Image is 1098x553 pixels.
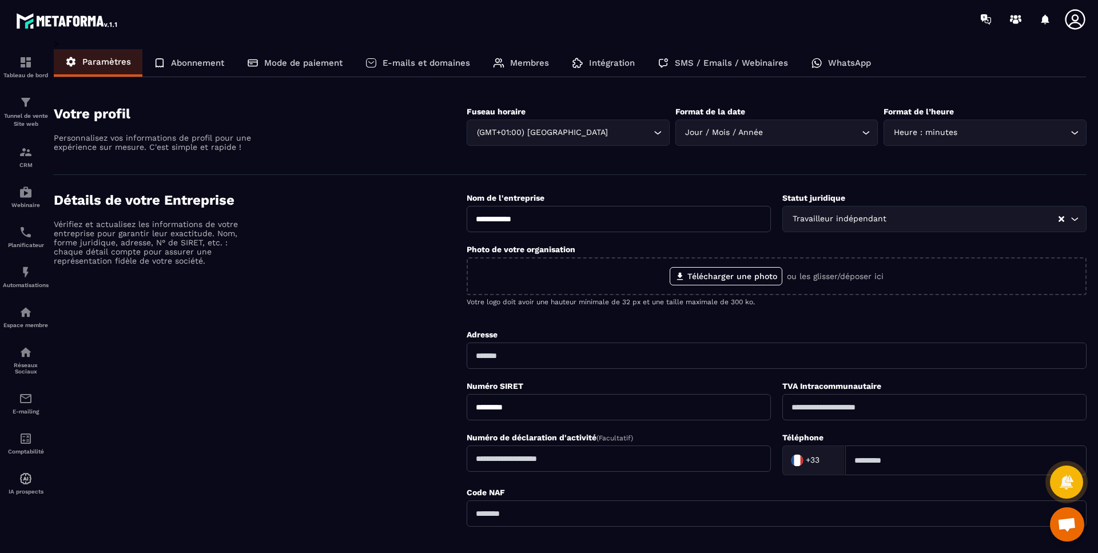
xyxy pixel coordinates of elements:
p: Planificateur [3,242,49,248]
label: TVA Intracommunautaire [782,381,881,391]
a: emailemailE-mailing [3,383,49,423]
h4: Votre profil [54,106,467,122]
img: automations [19,472,33,486]
a: automationsautomationsEspace membre [3,297,49,337]
img: logo [16,10,119,31]
label: Nom de l'entreprise [467,193,544,202]
p: Personnalisez vos informations de profil pour une expérience sur mesure. C'est simple et rapide ! [54,133,254,152]
img: formation [19,145,33,159]
p: Webinaire [3,202,49,208]
img: accountant [19,432,33,445]
p: Vérifiez et actualisez les informations de votre entreprise pour garantir leur exactitude. Nom, f... [54,220,254,265]
img: automations [19,265,33,279]
p: Tunnel de vente Site web [3,112,49,128]
p: E-mails et domaines [383,58,470,68]
img: social-network [19,345,33,359]
img: automations [19,305,33,319]
a: automationsautomationsWebinaire [3,177,49,217]
input: Search for option [960,126,1068,139]
div: Search for option [467,120,670,146]
p: Comptabilité [3,448,49,455]
label: Télécharger une photo [670,267,782,285]
label: Adresse [467,330,498,339]
p: Paramètres [82,57,131,67]
a: accountantaccountantComptabilité [3,423,49,463]
p: Réseaux Sociaux [3,362,49,375]
input: Search for option [766,126,860,139]
p: WhatsApp [828,58,871,68]
label: Numéro SIRET [467,381,523,391]
p: E-mailing [3,408,49,415]
label: Téléphone [782,433,823,442]
p: IA prospects [3,488,49,495]
p: CRM [3,162,49,168]
input: Search for option [610,126,651,139]
a: schedulerschedulerPlanificateur [3,217,49,257]
span: Travailleur indépendant [790,213,889,225]
h4: Détails de votre Entreprise [54,192,467,208]
p: ou les glisser/déposer ici [787,272,884,281]
img: scheduler [19,225,33,239]
img: formation [19,96,33,109]
p: Membres [510,58,549,68]
img: email [19,392,33,405]
p: SMS / Emails / Webinaires [675,58,788,68]
a: social-networksocial-networkRéseaux Sociaux [3,337,49,383]
label: Photo de votre organisation [467,245,575,254]
label: Statut juridique [782,193,845,202]
span: +33 [806,455,819,466]
a: automationsautomationsAutomatisations [3,257,49,297]
p: Intégration [589,58,635,68]
img: automations [19,185,33,199]
a: formationformationTableau de bord [3,47,49,87]
a: formationformationTunnel de vente Site web [3,87,49,137]
div: Ouvrir le chat [1050,507,1084,542]
span: Jour / Mois / Année [683,126,766,139]
label: Code NAF [467,488,505,497]
label: Fuseau horaire [467,107,526,116]
div: Search for option [782,445,845,475]
p: Automatisations [3,282,49,288]
input: Search for option [822,452,833,469]
img: Country Flag [786,449,809,472]
span: (Facultatif) [596,434,633,442]
a: formationformationCRM [3,137,49,177]
label: Numéro de déclaration d'activité [467,433,633,442]
div: Search for option [675,120,878,146]
span: (GMT+01:00) [GEOGRAPHIC_DATA] [474,126,610,139]
div: Search for option [782,206,1087,232]
label: Format de l’heure [884,107,954,116]
div: Search for option [884,120,1087,146]
button: Clear Selected [1059,215,1064,224]
input: Search for option [889,213,1057,225]
p: Tableau de bord [3,72,49,78]
p: Votre logo doit avoir une hauteur minimale de 32 px et une taille maximale de 300 ko. [467,298,1087,306]
p: Abonnement [171,58,224,68]
span: Heure : minutes [891,126,960,139]
p: Espace membre [3,322,49,328]
img: formation [19,55,33,69]
p: Mode de paiement [264,58,343,68]
label: Format de la date [675,107,745,116]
